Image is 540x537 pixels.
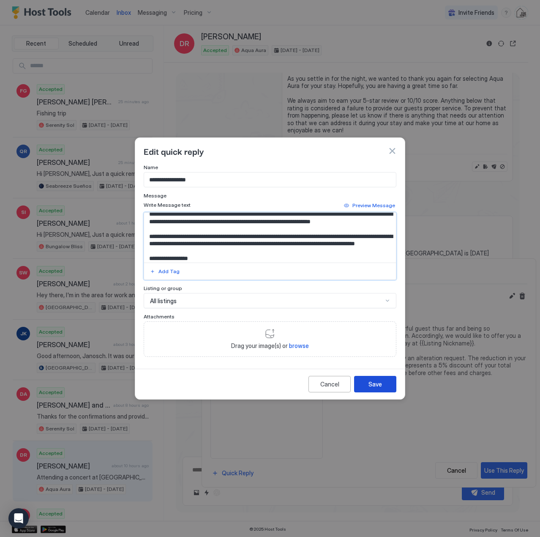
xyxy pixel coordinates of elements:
button: Preview Message [343,200,396,211]
span: Drag your image(s) or [231,342,309,350]
button: Add Tag [149,266,181,277]
button: Save [354,376,396,392]
span: Edit quick reply [144,145,204,157]
button: Cancel [308,376,351,392]
div: Add Tag [158,268,180,275]
textarea: Input Field [144,213,396,263]
span: Name [144,164,158,170]
div: Cancel [320,380,339,389]
input: Input Field [144,173,396,187]
div: Preview Message [352,202,395,209]
span: browse [289,342,309,349]
span: Message [144,192,166,199]
span: All listings [150,297,177,305]
div: Save [368,380,382,389]
span: Write Message text [144,202,191,208]
span: Attachments [144,313,175,320]
div: Open Intercom Messenger [8,508,29,529]
span: Listing or group [144,285,182,291]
